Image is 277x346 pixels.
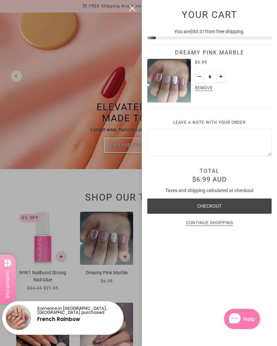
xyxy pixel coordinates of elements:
[194,85,214,92] span: Remove
[128,4,136,12] button: close
[147,9,272,20] h2: Your Cart
[37,316,80,323] a: French Rainbow
[147,199,272,214] button: Checkout
[195,60,207,65] span: $6.99
[192,175,227,183] span: $6.99 AUD
[147,187,272,200] div: Taxes and shipping calculated at checkout
[175,49,244,56] a: Dreamy Pink Marble
[195,70,204,83] button: Minus
[147,119,272,129] label: Leave a note with your order
[190,29,205,34] span: $93.01
[147,59,191,102] a: Dreamy Pink Marble
[217,70,225,83] button: Plus
[147,239,272,257] iframe: PayPal-paypal
[147,168,272,177] div: Total
[37,306,118,315] p: Someone in [GEOGRAPHIC_DATA], [GEOGRAPHIC_DATA] purchased
[147,28,272,38] div: You are from free shipping.
[147,59,191,102] img: Dreamy Pink Marble - Press On Nails
[186,221,233,226] p: close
